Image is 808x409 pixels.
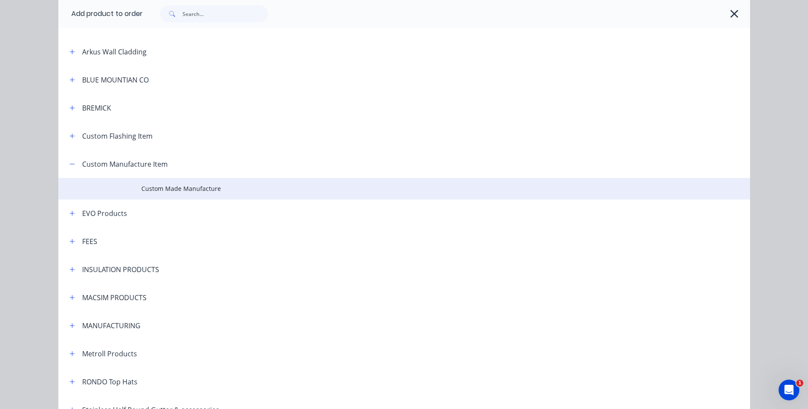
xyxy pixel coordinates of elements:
div: MANUFACTURING [82,320,141,331]
iframe: Intercom live chat [779,380,799,400]
div: Custom Flashing Item [82,131,153,141]
span: Custom Made Manufacture [141,184,628,193]
div: Metroll Products [82,349,137,359]
div: INSULATION PRODUCTS [82,264,159,275]
span: 1 [796,380,803,387]
div: BREMICK [82,103,111,113]
div: Custom Manufacture Item [82,159,168,169]
input: Search... [182,5,268,22]
div: FEES [82,236,97,247]
div: Arkus Wall Cladding [82,47,147,57]
div: BLUE MOUNTIAN CO [82,75,149,85]
div: MACSIM PRODUCTS [82,292,147,303]
div: EVO Products [82,208,127,219]
div: RONDO Top Hats [82,377,137,387]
